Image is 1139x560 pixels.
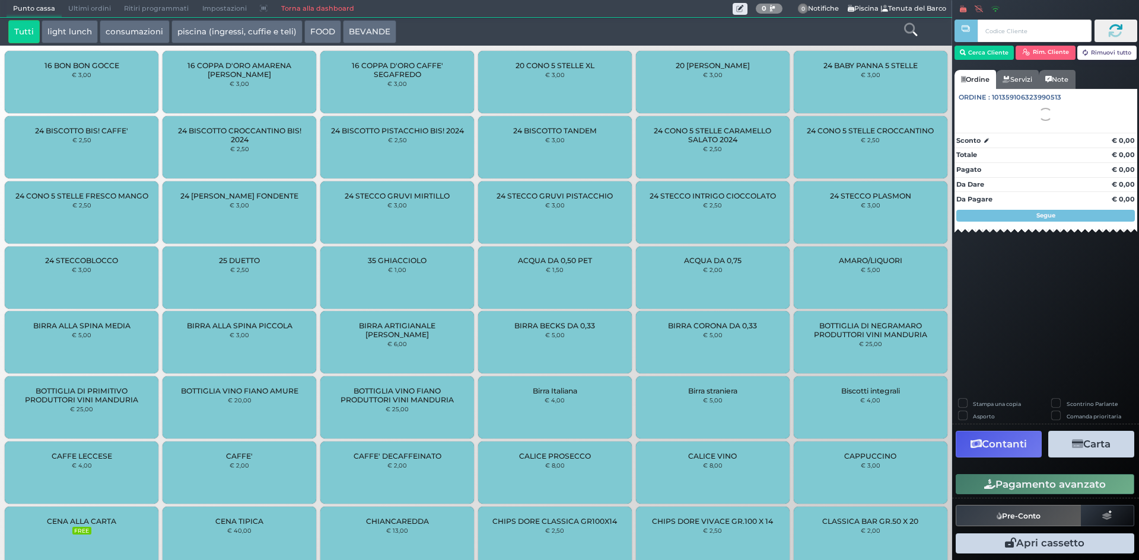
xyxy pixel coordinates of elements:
span: 20 CONO 5 STELLE XL [516,61,594,70]
span: 24 BISCOTTO BIS! CAFFE' [35,126,128,135]
span: 101359106323990513 [992,92,1061,103]
span: BIRRA ARTIGIANALE [PERSON_NAME] [330,321,464,339]
span: BOTTIGLIA DI PRIMITIVO PRODUTTORI VINI MANDURIA [15,386,148,404]
small: € 5,00 [703,396,723,404]
span: 16 COPPA D'ORO AMARENA [PERSON_NAME] [173,61,306,79]
small: € 2,50 [703,201,722,209]
strong: Segue [1036,212,1055,219]
small: € 5,00 [861,266,880,273]
small: € 2,50 [72,201,91,209]
small: FREE [72,527,91,535]
small: € 13,00 [386,527,408,534]
small: € 3,00 [230,80,249,87]
span: 24 STECCO GRUVI PISTACCHIO [497,191,613,200]
span: CAPPUCCINO [844,452,896,460]
small: € 3,00 [230,331,249,338]
input: Codice Cliente [978,20,1091,42]
span: ACQUA DA 0,50 PET [518,256,592,265]
span: CALICE VINO [688,452,737,460]
strong: Sconto [956,136,981,146]
button: Pre-Conto [956,505,1081,526]
span: 24 CONO 5 STELLE FRESCO MANGO [15,191,148,200]
label: Comanda prioritaria [1067,412,1121,420]
strong: Da Pagare [956,195,992,203]
span: 24 BABY PANNA 5 STELLE [823,61,918,70]
strong: € 0,00 [1112,195,1135,203]
small: € 4,00 [545,396,565,404]
button: piscina (ingressi, cuffie e teli) [171,20,303,44]
span: CHIPS DORE CLASSICA GR100X14 [492,517,617,526]
span: CALICE PROSECCO [519,452,591,460]
a: Note [1039,70,1075,89]
small: € 2,50 [388,136,407,143]
span: CENA TIPICA [215,517,263,526]
small: € 4,00 [72,462,92,469]
span: CENA ALLA CARTA [47,517,116,526]
span: CAFFE' [226,452,253,460]
label: Asporto [973,412,995,420]
b: 0 [762,4,766,12]
a: Torna alla dashboard [274,1,360,17]
span: Biscotti integrali [841,386,900,395]
span: ACQUA DA 0,75 [684,256,742,265]
span: 24 STECCO GRUVI MIRTILLO [345,191,450,200]
small: € 2,50 [703,527,722,534]
small: € 3,00 [387,201,407,209]
span: 24 BISCOTTO PISTACCHIO BIS! 2024 [331,126,464,135]
span: 24 [PERSON_NAME] FONDENTE [180,191,298,200]
small: € 8,00 [703,462,723,469]
small: € 2,50 [861,136,880,143]
button: Cerca Cliente [955,46,1014,60]
small: € 20,00 [228,396,252,404]
small: € 5,00 [703,331,723,338]
span: BIRRA BECKS DA 0,33 [514,321,595,330]
small: € 6,00 [387,340,407,347]
small: € 1,00 [388,266,406,273]
button: Tutti [8,20,40,44]
span: 24 BISCOTTO CROCCANTINO BIS! 2024 [173,126,306,144]
small: € 25,00 [386,405,409,412]
button: BEVANDE [343,20,396,44]
span: 24 STECCOBLOCCO [45,256,118,265]
small: € 1,50 [546,266,564,273]
span: Punto cassa [7,1,62,17]
small: € 2,00 [230,462,249,469]
span: 24 CONO 5 STELLE CARAMELLO SALATO 2024 [646,126,780,144]
span: 24 STECCO PLASMON [830,191,911,200]
strong: Pagato [956,165,981,174]
span: CAFFE' DECAFFEINATO [354,452,441,460]
strong: Totale [956,151,977,159]
strong: € 0,00 [1112,136,1135,145]
span: 24 STECCO INTRIGO CIOCCOLATO [650,191,776,200]
small: € 40,00 [227,527,252,534]
span: Birra Italiana [533,386,577,395]
span: 0 [798,4,809,14]
span: 25 DUETTO [219,256,260,265]
button: FOOD [304,20,341,44]
small: € 8,00 [545,462,565,469]
span: 24 BISCOTTO TANDEM [513,126,597,135]
small: € 3,00 [72,71,91,78]
span: CHIPS DORE VIVACE GR.100 X 14 [652,517,773,526]
label: Scontrino Parlante [1067,400,1118,408]
strong: € 0,00 [1112,180,1135,188]
small: € 2,50 [230,266,249,273]
span: BOTTIGLIA DI NEGRAMARO PRODUTTORI VINI MANDURIA [803,321,937,339]
span: 16 COPPA D'ORO CAFFE' SEGAFREDO [330,61,464,79]
span: Ritiri programmati [117,1,195,17]
small: € 25,00 [70,405,93,412]
span: BIRRA ALLA SPINA MEDIA [33,321,131,330]
small: € 2,00 [861,527,880,534]
a: Servizi [996,70,1039,89]
small: € 3,00 [230,201,249,209]
small: € 2,50 [230,145,249,152]
small: € 3,00 [72,266,91,273]
strong: € 0,00 [1112,165,1135,174]
button: Rim. Cliente [1016,46,1076,60]
small: € 3,00 [861,201,880,209]
span: 20 [PERSON_NAME] [676,61,750,70]
button: light lunch [42,20,98,44]
label: Stampa una copia [973,400,1021,408]
strong: Da Dare [956,180,984,188]
span: Ordine : [959,92,990,103]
